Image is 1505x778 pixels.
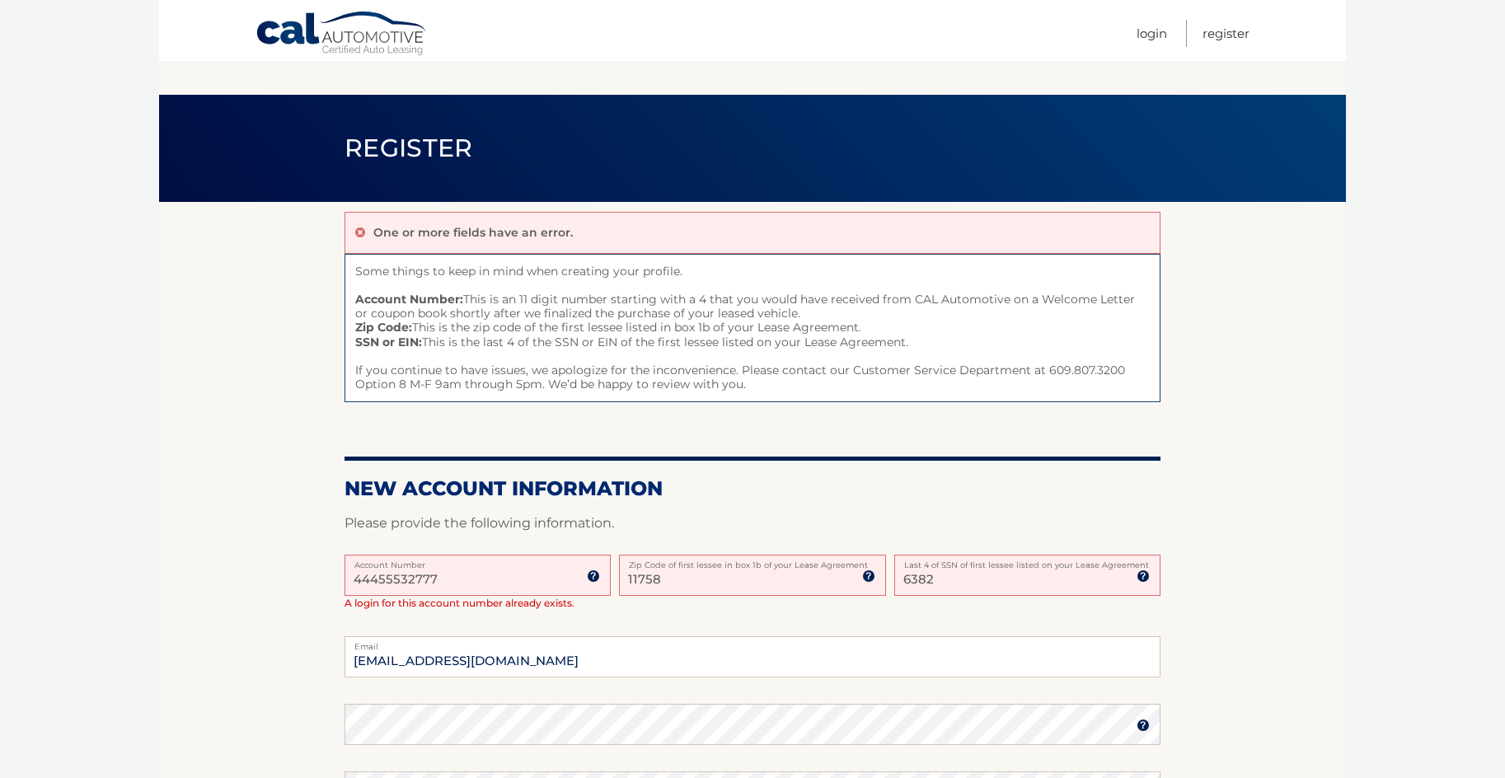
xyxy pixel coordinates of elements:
input: Zip Code [619,555,885,596]
a: Cal Automotive [256,11,429,59]
a: Register [1203,20,1249,47]
a: Login [1137,20,1167,47]
input: SSN or EIN (last 4 digits only) [894,555,1160,596]
span: Register [345,133,473,163]
span: Some things to keep in mind when creating your profile. This is an 11 digit number starting with ... [345,254,1160,403]
img: tooltip.svg [1137,719,1150,732]
input: Account Number [345,555,611,596]
img: tooltip.svg [587,569,600,583]
h2: New Account Information [345,476,1160,501]
label: Account Number [345,555,611,568]
label: Zip Code of first lessee in box 1b of your Lease Agreement [619,555,885,568]
label: Last 4 of SSN of first lessee listed on your Lease Agreement [894,555,1160,568]
p: Please provide the following information. [345,512,1160,535]
label: Email [345,636,1160,649]
p: One or more fields have an error. [373,225,573,240]
strong: Zip Code: [355,320,412,335]
input: Email [345,636,1160,677]
strong: SSN or EIN: [355,335,422,349]
img: tooltip.svg [1137,569,1150,583]
img: tooltip.svg [862,569,875,583]
strong: Account Number: [355,292,463,307]
span: A login for this account number already exists. [345,597,574,609]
